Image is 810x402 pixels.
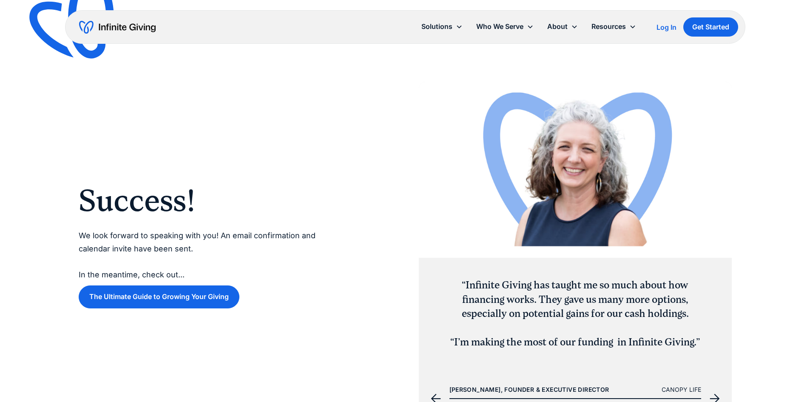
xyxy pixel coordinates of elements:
[79,20,156,34] a: home
[540,17,585,36] div: About
[421,21,452,32] div: Solutions
[591,21,626,32] div: Resources
[657,24,676,31] div: Log In
[79,182,317,219] h2: Success!
[449,385,609,395] div: [PERSON_NAME], Founder & Executive Director
[449,278,701,350] h3: “Infinite Giving has taught me so much about how financing works. They gave us many more options,...
[476,21,523,32] div: Who We Serve
[79,285,239,308] a: The Ultimate Guide to Growing Your Giving
[683,17,738,37] a: Get Started
[662,385,701,395] div: CANOPY LIFE
[469,17,540,36] div: Who We Serve
[657,22,676,32] a: Log In
[419,82,732,395] div: 1 of 3
[585,17,643,36] div: Resources
[79,229,317,281] p: We look forward to speaking with you! An email confirmation and calendar invite have been sent. I...
[415,17,469,36] div: Solutions
[547,21,568,32] div: About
